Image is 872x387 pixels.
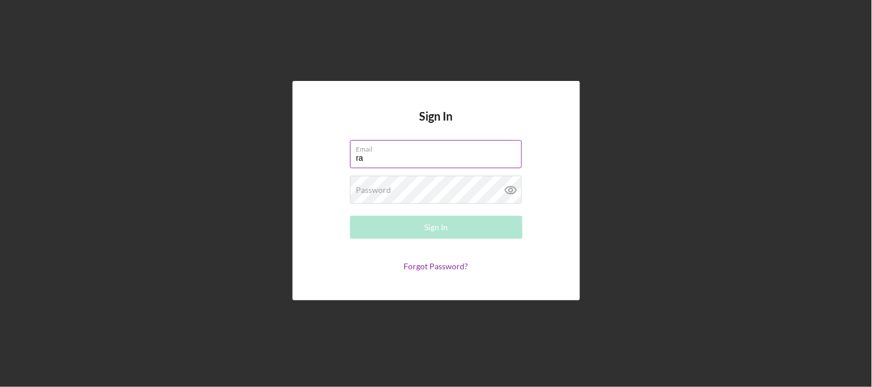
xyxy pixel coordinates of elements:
[350,216,523,239] button: Sign In
[420,110,453,140] h4: Sign In
[404,261,468,271] a: Forgot Password?
[424,216,448,239] div: Sign In
[356,185,391,195] label: Password
[356,141,522,153] label: Email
